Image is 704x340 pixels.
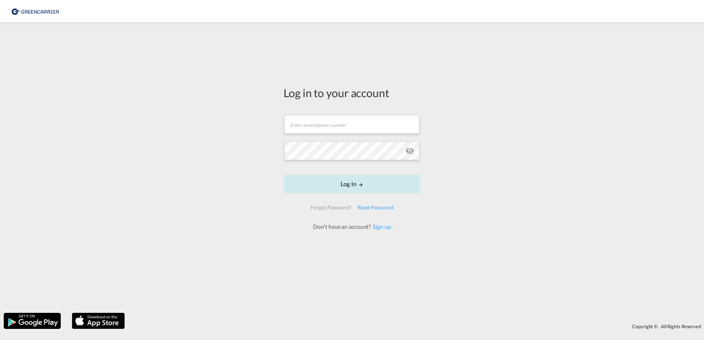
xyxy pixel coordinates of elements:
img: 1378a7308afe11ef83610d9e779c6b34.png [11,3,61,20]
div: Log in to your account [284,85,420,100]
div: Don't have an account? [305,223,399,231]
img: google.png [3,312,61,330]
div: Copyright © . All Rights Reserved [129,320,704,333]
div: Reset Password [355,201,396,214]
md-icon: icon-eye-off [405,146,414,155]
a: Sign up [371,223,391,230]
div: Forgot Password? [308,201,354,214]
button: LOGIN [284,175,420,193]
input: Enter email/phone number [284,115,419,134]
img: apple.png [71,312,126,330]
